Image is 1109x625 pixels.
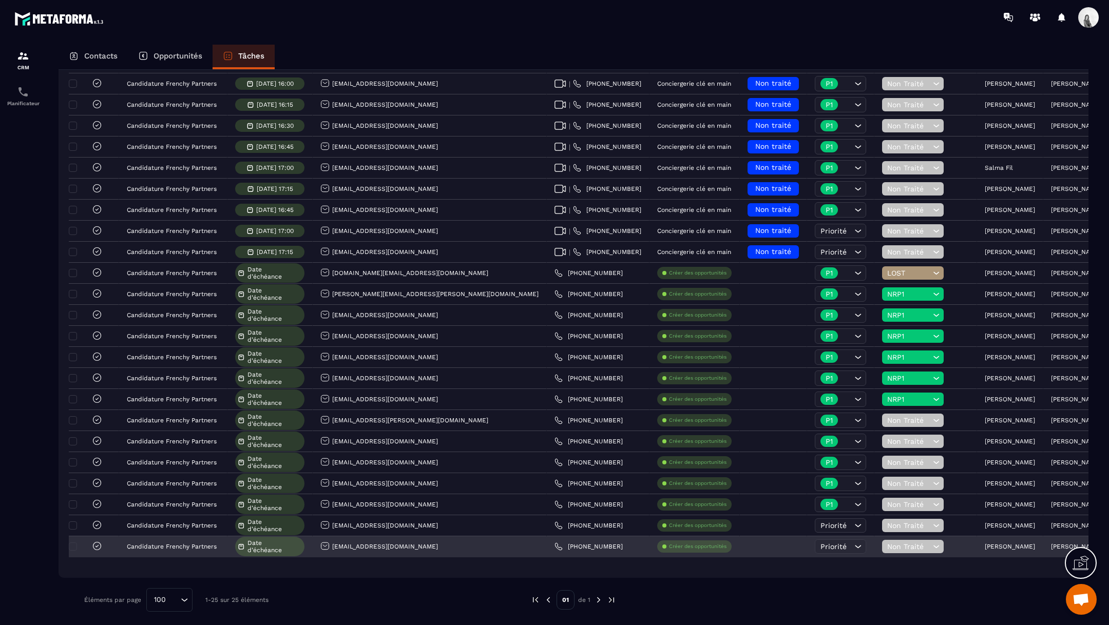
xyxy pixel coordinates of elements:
[569,101,570,109] span: |
[573,143,641,151] a: [PHONE_NUMBER]
[1051,227,1101,235] p: [PERSON_NAME]
[569,248,570,256] span: |
[755,79,791,87] span: Non traité
[257,248,293,256] p: [DATE] 17:15
[887,521,930,530] span: Non Traité
[985,543,1035,550] p: [PERSON_NAME]
[554,269,623,277] a: [PHONE_NUMBER]
[594,595,603,604] img: next
[826,269,833,277] p: P1
[985,459,1035,466] p: [PERSON_NAME]
[257,101,293,108] p: [DATE] 16:15
[607,595,616,604] img: next
[256,122,294,129] p: [DATE] 16:30
[127,290,217,298] p: Candidature Frenchy Partners
[127,80,217,87] p: Candidature Frenchy Partners
[1051,206,1101,213] p: [PERSON_NAME]
[3,42,44,78] a: formationformationCRM
[755,184,791,192] span: Non traité
[985,206,1035,213] p: [PERSON_NAME]
[14,9,107,28] img: logo
[985,333,1035,340] p: [PERSON_NAME]
[573,206,641,214] a: [PHONE_NUMBER]
[150,594,169,606] span: 100
[887,248,930,256] span: Non Traité
[985,185,1035,192] p: [PERSON_NAME]
[146,588,193,612] div: Search for option
[657,80,731,87] p: Conciergerie clé en main
[247,455,302,470] span: Date d’échéance
[669,333,726,340] p: Créer des opportunités
[1051,143,1101,150] p: [PERSON_NAME]
[127,269,217,277] p: Candidature Frenchy Partners
[887,101,930,109] span: Non Traité
[573,122,641,130] a: [PHONE_NUMBER]
[887,122,930,130] span: Non Traité
[826,396,833,403] p: P1
[826,122,833,129] p: P1
[887,143,930,151] span: Non Traité
[657,164,731,171] p: Conciergerie clé en main
[554,374,623,382] a: [PHONE_NUMBER]
[573,185,641,193] a: [PHONE_NUMBER]
[887,164,930,172] span: Non Traité
[985,375,1035,382] p: [PERSON_NAME]
[826,333,833,340] p: P1
[569,206,570,214] span: |
[826,185,833,192] p: P1
[985,248,1035,256] p: [PERSON_NAME]
[657,122,731,129] p: Conciergerie clé en main
[669,438,726,445] p: Créer des opportunités
[1051,101,1101,108] p: [PERSON_NAME]
[887,311,930,319] span: NRP1
[755,142,791,150] span: Non traité
[826,354,833,361] p: P1
[247,371,302,385] span: Date d’échéance
[669,480,726,487] p: Créer des opportunités
[985,80,1035,87] p: [PERSON_NAME]
[657,101,731,108] p: Conciergerie clé en main
[238,51,264,61] p: Tâches
[3,78,44,114] a: schedulerschedulerPlanificateur
[127,396,217,403] p: Candidature Frenchy Partners
[578,596,590,604] p: de 1
[554,521,623,530] a: [PHONE_NUMBER]
[669,543,726,550] p: Créer des opportunités
[127,354,217,361] p: Candidature Frenchy Partners
[247,518,302,533] span: Date d’échéance
[985,480,1035,487] p: [PERSON_NAME]
[1051,501,1101,508] p: [PERSON_NAME]
[755,247,791,256] span: Non traité
[554,311,623,319] a: [PHONE_NUMBER]
[887,395,930,403] span: NRP1
[657,206,731,213] p: Conciergerie clé en main
[84,596,141,603] p: Éléments par page
[256,206,294,213] p: [DATE] 16:45
[1051,269,1101,277] p: [PERSON_NAME]
[657,227,731,235] p: Conciergerie clé en main
[17,50,29,62] img: formation
[1051,480,1101,487] p: [PERSON_NAME]
[247,308,302,322] span: Date d’échéance
[887,479,930,487] span: Non Traité
[256,80,294,87] p: [DATE] 16:00
[1051,333,1101,340] p: [PERSON_NAME]
[247,350,302,364] span: Date d’échéance
[887,269,930,277] span: LOST
[554,395,623,403] a: [PHONE_NUMBER]
[826,311,833,319] p: P1
[554,458,623,466] a: [PHONE_NUMBER]
[985,269,1035,277] p: [PERSON_NAME]
[669,501,726,508] p: Créer des opportunités
[573,164,641,172] a: [PHONE_NUMBER]
[256,164,294,171] p: [DATE] 17:00
[755,205,791,213] span: Non traité
[127,375,217,382] p: Candidature Frenchy Partners
[544,595,553,604] img: prev
[256,227,294,235] p: [DATE] 17:00
[127,417,217,424] p: Candidature Frenchy Partners
[985,501,1035,508] p: [PERSON_NAME]
[985,122,1035,129] p: [PERSON_NAME]
[887,542,930,551] span: Non Traité
[669,396,726,403] p: Créer des opportunités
